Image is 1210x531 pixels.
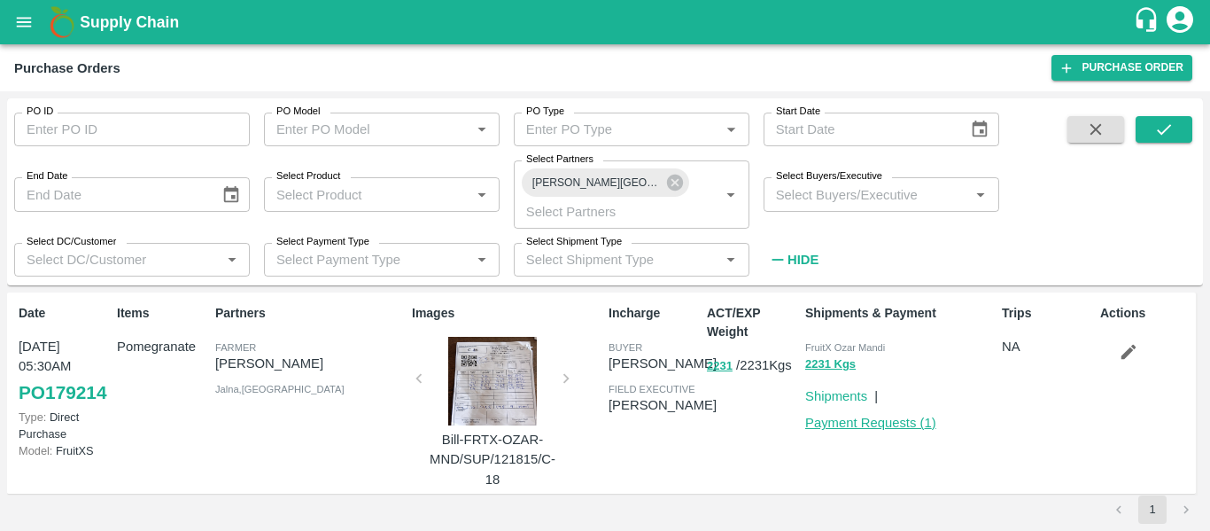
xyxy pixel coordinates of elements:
input: Select Partners [519,199,692,223]
label: Start Date [776,105,820,119]
button: Open [470,118,493,141]
a: Purchase Order [1051,55,1192,81]
span: Type: [19,410,46,424]
div: account of current user [1164,4,1196,41]
button: 2231 [707,356,733,377]
p: [PERSON_NAME] [609,395,717,415]
span: Farmer [215,342,256,353]
p: ACT/EXP Weight [707,304,798,341]
input: End Date [14,177,207,211]
label: Select DC/Customer [27,235,116,249]
button: Open [470,184,493,207]
input: Enter PO ID [14,113,250,146]
button: Open [221,248,244,271]
label: Select Buyers/Executive [776,169,882,184]
p: [DATE] 05:30AM [19,337,110,377]
button: open drawer [4,2,44,43]
p: Direct Purchase [19,409,110,442]
div: [PERSON_NAME][GEOGRAPHIC_DATA], [GEOGRAPHIC_DATA]-9284265890 [522,168,689,197]
label: Select Payment Type [276,235,369,249]
b: Supply Chain [80,13,179,31]
p: [PERSON_NAME] [215,354,405,373]
input: Select Payment Type [269,248,442,271]
label: PO Model [276,105,321,119]
label: PO Type [526,105,564,119]
div: Purchase Orders [14,57,120,80]
p: Trips [1002,304,1093,323]
a: PO179214 [19,377,106,409]
input: Select Product [269,183,465,206]
p: Incharge [609,304,700,323]
button: Choose date [214,178,248,212]
span: field executive [609,384,695,394]
input: Select Buyers/Executive [769,183,965,206]
img: logo [44,4,80,40]
button: Hide [764,245,824,275]
a: Payment Requests (1) [805,416,936,430]
span: Jalna , [GEOGRAPHIC_DATA] [215,384,345,394]
label: PO ID [27,105,53,119]
p: [PERSON_NAME] [609,354,717,373]
p: FruitXS [19,442,110,459]
button: Open [719,184,742,207]
div: customer-support [1133,6,1164,38]
p: Bill-FRTX-OZAR-MND/SUP/121815/C-18 [426,430,559,489]
p: Items [117,304,208,323]
button: 2231 Kgs [805,355,856,375]
p: Pomegranate [117,337,208,356]
div: | [867,379,878,406]
button: Choose date [963,113,997,146]
p: Partners [215,304,405,323]
input: Select DC/Customer [19,248,215,271]
span: FruitX Ozar Mandi [805,342,885,353]
nav: pagination navigation [1102,496,1203,524]
label: Select Shipment Type [526,235,622,249]
p: Date [19,304,110,323]
label: Select Product [276,169,340,184]
span: Model: [19,444,52,457]
label: Select Partners [526,152,593,167]
a: Supply Chain [80,10,1133,35]
p: NA [1002,337,1093,356]
p: / 2231 Kgs [707,355,798,376]
p: Images [412,304,601,323]
button: Open [719,118,742,141]
button: Open [719,248,742,271]
span: [PERSON_NAME][GEOGRAPHIC_DATA], [GEOGRAPHIC_DATA]-9284265890 [522,174,671,192]
strong: Hide [787,253,818,267]
button: page 1 [1138,496,1167,524]
input: Enter PO Model [269,118,442,141]
p: Actions [1100,304,1191,323]
input: Select Shipment Type [519,248,715,271]
button: Open [470,248,493,271]
span: buyer [609,342,642,353]
input: Enter PO Type [519,118,692,141]
button: Open [969,184,992,207]
a: Shipments [805,389,867,403]
p: Shipments & Payment [805,304,995,323]
label: End Date [27,169,67,184]
input: Start Date [764,113,957,146]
